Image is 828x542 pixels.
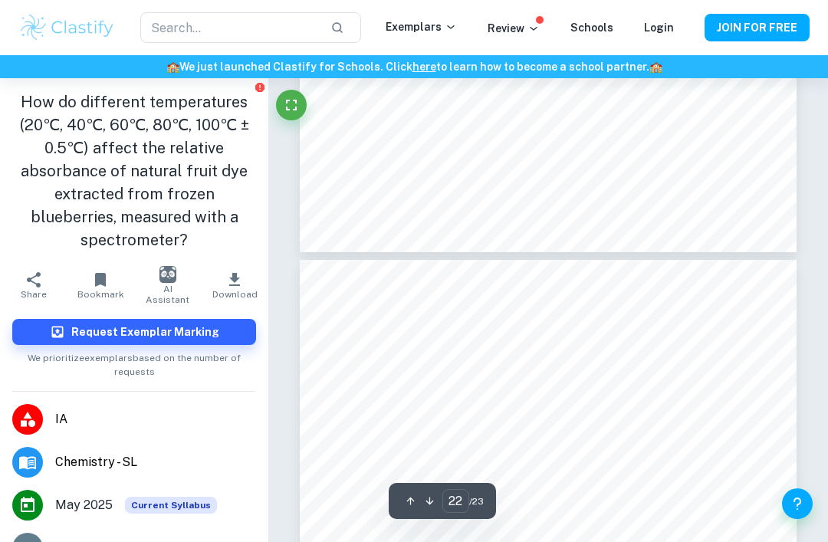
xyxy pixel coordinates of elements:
span: Bookmark [77,289,124,300]
span: Download [212,289,258,300]
button: JOIN FOR FREE [705,14,810,41]
img: Clastify logo [18,12,116,43]
a: Login [644,21,674,34]
span: 🏫 [649,61,662,73]
img: AI Assistant [159,266,176,283]
button: Fullscreen [276,90,307,120]
span: IA [55,410,256,429]
span: AI Assistant [143,284,192,305]
button: AI Assistant [134,264,202,307]
h6: Request Exemplar Marking [71,324,219,340]
button: Request Exemplar Marking [12,319,256,345]
button: Help and Feedback [782,488,813,519]
span: 🏫 [166,61,179,73]
span: We prioritize exemplars based on the number of requests [12,345,256,379]
a: Schools [570,21,613,34]
h1: How do different temperatures (20℃, 40℃, 60℃, 80℃, 100℃ ± 0.5℃) affect the relative absorbance of... [12,90,256,251]
p: Exemplars [386,18,457,35]
a: here [412,61,436,73]
span: May 2025 [55,496,113,514]
span: / 23 [469,494,484,508]
button: Bookmark [67,264,135,307]
span: Share [21,289,47,300]
input: Search... [140,12,318,43]
button: Download [202,264,269,307]
p: Review [488,20,540,37]
span: Current Syllabus [125,497,217,514]
div: This exemplar is based on the current syllabus. Feel free to refer to it for inspiration/ideas wh... [125,497,217,514]
button: Report issue [254,81,265,93]
h6: We just launched Clastify for Schools. Click to learn how to become a school partner. [3,58,825,75]
span: Chemistry - SL [55,453,256,471]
